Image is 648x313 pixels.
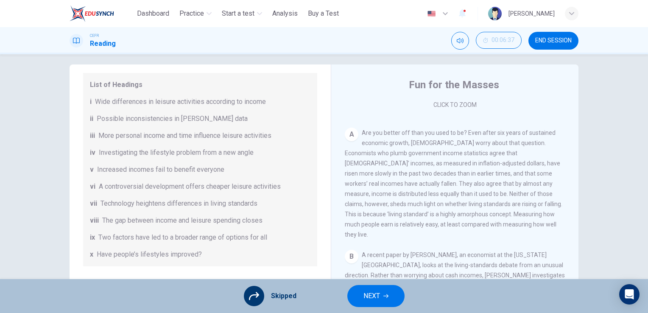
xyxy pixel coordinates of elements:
span: Increased incomes fail to benefit everyone [97,165,224,175]
span: Have people’s lifestyles improved? [97,249,202,260]
span: More personal income and time influence leisure activities [98,131,271,141]
button: Dashboard [134,6,173,21]
h1: Reading [90,39,116,49]
span: Are you better off than you used to be? Even after six years of sustained economic growth, [DEMOG... [345,129,562,238]
img: Profile picture [488,7,502,20]
span: END SESSION [535,37,572,44]
button: 00:06:37 [476,32,522,49]
img: ELTC logo [70,5,114,22]
span: List of Headings [90,80,310,90]
span: ix [90,232,95,243]
div: Open Intercom Messenger [619,284,640,305]
span: Start a test [222,8,254,19]
span: Wide differences in leisure activities according to income [95,97,266,107]
div: [PERSON_NAME] [508,8,555,19]
div: A [345,128,358,141]
span: 00:06:37 [492,37,514,44]
a: ELTC logo [70,5,134,22]
span: iv [90,148,95,158]
span: The gap between income and leisure spending closes [102,215,263,226]
span: viii [90,215,99,226]
button: Buy a Test [304,6,342,21]
span: Practice [179,8,204,19]
div: Mute [451,32,469,50]
img: en [426,11,437,17]
span: Dashboard [137,8,169,19]
div: B [345,250,358,263]
span: iii [90,131,95,141]
button: Practice [176,6,215,21]
span: Investigating the lifestyle problem from a new angle [99,148,254,158]
span: NEXT [363,290,380,302]
span: Skipped [271,291,296,301]
span: x [90,249,93,260]
span: Technology heightens differences in living standards [101,198,257,209]
button: NEXT [347,285,405,307]
span: vii [90,198,97,209]
span: vi [90,182,95,192]
span: Two factors have led to a broader range of options for all [98,232,267,243]
h4: Fun for the Masses [409,78,499,92]
span: Possible inconsistencies in [PERSON_NAME] data [97,114,248,124]
span: ii [90,114,93,124]
span: i [90,97,92,107]
div: Hide [476,32,522,50]
button: Start a test [218,6,265,21]
span: Analysis [272,8,298,19]
span: A controversial development offers cheaper leisure activities [99,182,281,192]
button: Analysis [269,6,301,21]
span: v [90,165,94,175]
span: CEFR [90,33,99,39]
span: Buy a Test [308,8,339,19]
button: END SESSION [528,32,578,50]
